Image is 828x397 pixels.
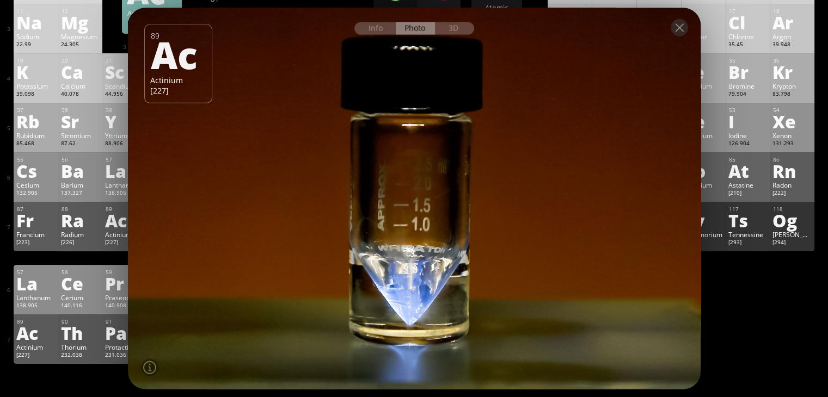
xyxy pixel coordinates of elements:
[684,239,723,247] div: [293]
[62,57,100,64] div: 20
[150,75,206,85] div: Actinium
[61,239,100,247] div: [226]
[772,230,812,239] div: [PERSON_NAME]
[61,131,100,140] div: Strontium
[684,113,723,130] div: Te
[61,140,100,148] div: 87.62
[773,8,812,15] div: 18
[17,318,56,325] div: 89
[728,32,768,41] div: Chlorine
[61,63,100,80] div: Ca
[62,156,100,163] div: 56
[61,212,100,229] div: Ra
[16,41,56,49] div: 22.99
[729,8,768,15] div: 17
[105,63,144,80] div: Sc
[684,107,723,114] div: 52
[729,107,768,114] div: 53
[16,82,56,90] div: Potassium
[772,131,812,140] div: Xenon
[105,181,144,189] div: Lanthanum
[16,302,56,311] div: 138.905
[16,63,56,80] div: K
[728,113,768,130] div: I
[16,140,56,148] div: 85.468
[61,113,100,130] div: Sr
[16,324,56,342] div: Ac
[106,156,144,163] div: 57
[728,162,768,179] div: At
[728,63,768,80] div: Br
[772,14,812,31] div: Ar
[16,293,56,302] div: Lanthanum
[16,131,56,140] div: Rubidium
[16,212,56,229] div: Fr
[61,293,100,302] div: Cerium
[684,57,723,64] div: 34
[684,8,723,15] div: 16
[61,343,100,351] div: Thorium
[151,36,205,73] div: Ac
[728,239,768,247] div: [293]
[728,41,768,49] div: 35.45
[16,14,56,31] div: Na
[105,230,144,239] div: Actinium
[684,82,723,90] div: Selenium
[61,14,100,31] div: Mg
[684,212,723,229] div: Lv
[772,140,812,148] div: 131.293
[105,275,144,292] div: Pr
[684,162,723,179] div: Po
[729,156,768,163] div: 85
[106,57,144,64] div: 21
[728,14,768,31] div: Cl
[773,156,812,163] div: 86
[684,32,723,41] div: Sulphur
[684,131,723,140] div: Tellurium
[105,82,144,90] div: Scandium
[16,113,56,130] div: Rb
[61,90,100,99] div: 40.078
[684,206,723,213] div: 116
[772,162,812,179] div: Rn
[106,206,144,213] div: 89
[773,107,812,114] div: 54
[728,230,768,239] div: Tennessine
[684,90,723,99] div: 78.971
[684,181,723,189] div: Polonium
[106,318,144,325] div: 91
[684,189,723,198] div: [209]
[728,131,768,140] div: Iodine
[728,90,768,99] div: 79.904
[17,156,56,163] div: 55
[105,212,144,229] div: Ac
[105,140,144,148] div: 88.906
[772,90,812,99] div: 83.798
[435,22,474,35] div: 3D
[17,206,56,213] div: 87
[772,41,812,49] div: 39.948
[105,189,144,198] div: 138.905
[105,90,144,99] div: 44.956
[684,63,723,80] div: Se
[62,318,100,325] div: 90
[105,343,144,351] div: Protactinium
[244,5,299,15] div: 3200 °C
[417,5,461,15] div: Photos
[772,239,812,247] div: [294]
[105,324,144,342] div: Pa
[16,189,56,198] div: 132.905
[190,5,244,15] div: Boiling point
[773,206,812,213] div: 118
[17,269,56,276] div: 57
[105,351,144,360] div: 231.036
[105,131,144,140] div: Yttrium
[729,206,768,213] div: 117
[772,212,812,229] div: Og
[772,189,812,198] div: [222]
[16,351,56,360] div: [227]
[105,113,144,130] div: Y
[772,113,812,130] div: Xe
[62,206,100,213] div: 88
[61,41,100,49] div: 24.305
